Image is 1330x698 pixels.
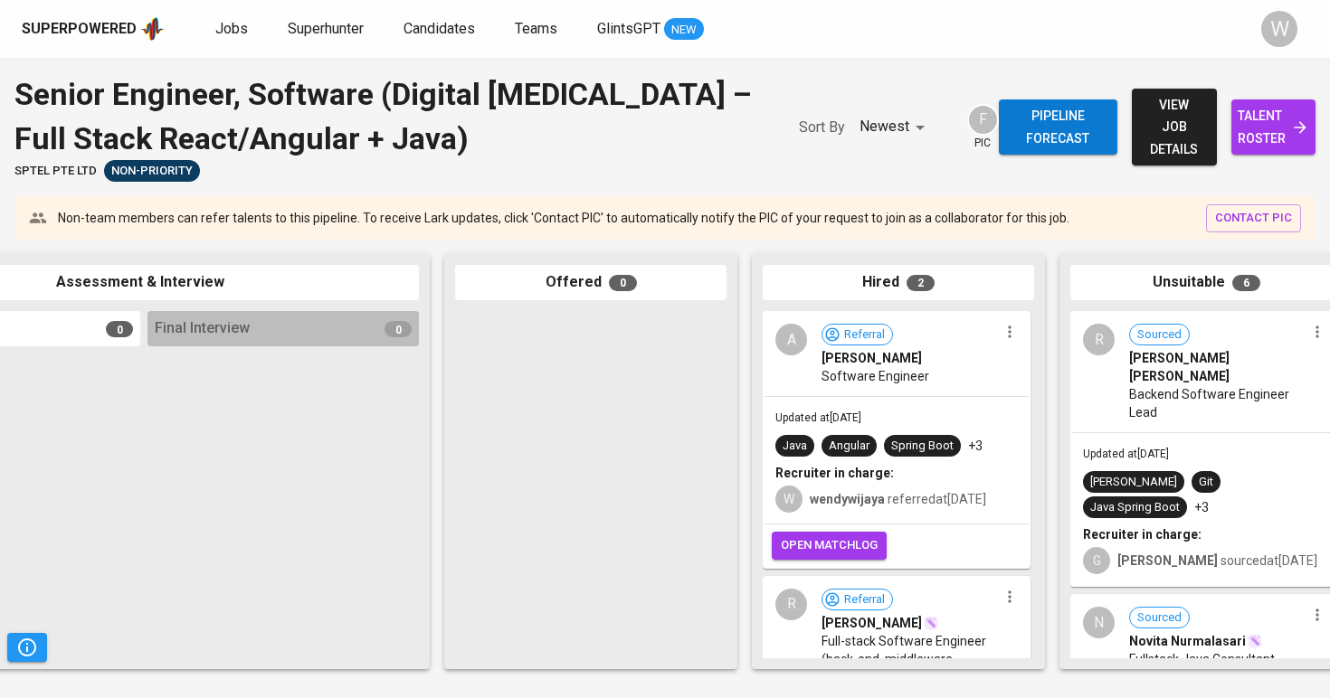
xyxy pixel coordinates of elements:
a: Superpoweredapp logo [22,15,165,42]
button: Pipeline forecast [999,99,1117,155]
div: Angular [829,438,869,455]
div: Newest [860,110,931,144]
div: R [775,589,807,620]
span: GlintsGPT [597,20,660,37]
span: 6 [1232,275,1260,291]
span: Pipeline forecast [1013,105,1103,149]
span: Non-Priority [104,163,200,180]
span: Referral [837,326,892,344]
a: talent roster [1231,99,1316,155]
a: GlintsGPT NEW [597,18,704,41]
div: G [1083,547,1110,574]
span: 0 [106,321,133,337]
p: +3 [968,437,983,455]
b: [PERSON_NAME] [1117,553,1218,568]
span: Superhunter [288,20,364,37]
img: app logo [140,15,165,42]
div: N [1083,607,1115,638]
b: wendywijaya [810,492,885,506]
p: +3 [1194,498,1209,516]
button: open matchlog [772,532,887,560]
div: Java [783,438,807,455]
div: Spring Boot [891,438,954,455]
span: NEW [664,21,704,39]
span: [PERSON_NAME] [822,614,922,632]
b: Recruiter in charge: [775,466,894,480]
img: magic_wand.svg [924,616,938,630]
div: W [1261,11,1297,47]
span: view job details [1146,94,1202,161]
span: SPTEL PTE LTD [14,163,97,180]
span: Software Engineer [822,367,929,385]
p: Newest [860,116,909,137]
div: R [1083,324,1115,355]
span: Final Interview [155,318,250,339]
span: 0 [385,321,412,337]
a: Superhunter [288,18,367,41]
span: 0 [609,275,637,291]
a: Jobs [215,18,252,41]
span: Sourced [1130,609,1189,627]
span: [PERSON_NAME] [822,349,922,367]
span: 2 [907,275,935,291]
span: Fullstack Java Consultant [1129,650,1275,668]
span: Full-stack Software Engineer (back-end, middleware, frontend) [822,632,998,686]
div: Offered [455,265,727,300]
a: Candidates [404,18,479,41]
span: referred at [DATE] [810,492,986,506]
img: magic_wand.svg [1248,634,1262,648]
span: Backend Software Engineer Lead [1129,385,1306,421]
div: Superpowered [22,19,137,40]
div: Hired [763,265,1034,300]
button: contact pic [1206,204,1301,232]
span: Novita Nurmalasari [1129,632,1246,650]
div: Git [1199,474,1213,491]
span: Teams [515,20,557,37]
button: view job details [1132,89,1216,166]
div: [PERSON_NAME] [1090,474,1177,491]
span: sourced at [DATE] [1117,553,1317,568]
div: Java Spring Boot [1090,499,1180,516]
span: Referral [837,591,892,608]
span: contact pic [1215,208,1292,229]
div: F [967,104,999,136]
button: Pipeline Triggers [7,633,47,662]
div: W [775,486,803,513]
p: Sort By [799,117,845,138]
span: Sourced [1130,326,1189,344]
div: pic [967,104,999,151]
b: Recruiter in charge: [1083,527,1202,542]
span: [PERSON_NAME] [PERSON_NAME] [1129,349,1306,385]
span: talent roster [1246,105,1301,149]
span: Candidates [404,20,475,37]
div: Senior Engineer, Software (Digital [MEDICAL_DATA] – Full Stack React/Angular + Java) [14,72,763,160]
div: Sufficient Talents in Pipeline [104,160,200,182]
p: Non-team members can refer talents to this pipeline. To receive Lark updates, click 'Contact PIC'... [58,209,1069,227]
span: open matchlog [781,535,878,556]
span: Jobs [215,20,248,37]
a: Teams [515,18,561,41]
div: A [775,324,807,355]
span: Updated at [DATE] [1083,448,1169,460]
span: Updated at [DATE] [775,411,861,424]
